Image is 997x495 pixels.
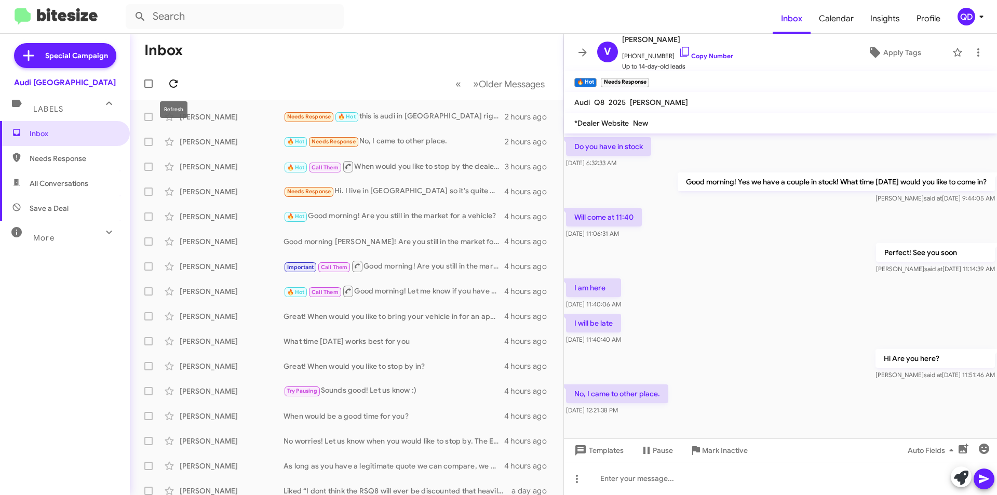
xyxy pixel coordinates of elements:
[594,98,604,107] span: Q8
[505,162,555,172] div: 3 hours ago
[284,160,505,173] div: When would you like to stop by the dealer?
[609,98,626,107] span: 2025
[479,78,545,90] span: Older Messages
[653,441,673,460] span: Pause
[180,186,284,197] div: [PERSON_NAME]
[284,311,504,322] div: Great! When would you like to bring your vehicle in for an appraisal?
[924,371,942,379] span: said at
[604,44,611,60] span: V
[180,261,284,272] div: [PERSON_NAME]
[180,236,284,247] div: [PERSON_NAME]
[566,384,668,403] p: No, I came to other place.
[467,73,551,95] button: Next
[883,43,921,62] span: Apply Tags
[284,260,504,273] div: Good morning! Are you still in the market?
[862,4,908,34] span: Insights
[504,186,555,197] div: 4 hours ago
[566,137,651,156] p: Do you have in stock
[566,159,616,167] span: [DATE] 6:32:33 AM
[504,211,555,222] div: 4 hours ago
[566,208,642,226] p: Will come at 11:40
[504,436,555,446] div: 4 hours ago
[284,210,504,222] div: Good morning! Are you still in the market for a vehicle?
[284,336,504,346] div: What time [DATE] works best for you
[284,385,504,397] div: Sounds good! Let us know :)
[908,4,949,34] a: Profile
[504,461,555,471] div: 4 hours ago
[180,411,284,421] div: [PERSON_NAME]
[30,203,69,213] span: Save a Deal
[45,50,108,61] span: Special Campaign
[876,265,995,273] span: [PERSON_NAME] [DATE] 11:14:39 AM
[876,243,995,262] p: Perfect! See you soon
[924,265,942,273] span: said at
[566,300,621,308] span: [DATE] 11:40:06 AM
[30,128,118,139] span: Inbox
[574,118,629,128] span: *Dealer Website
[473,77,479,90] span: »
[504,311,555,322] div: 4 hours ago
[180,461,284,471] div: [PERSON_NAME]
[312,164,339,171] span: Call Them
[702,441,748,460] span: Mark Inactive
[160,101,187,118] div: Refresh
[180,112,284,122] div: [PERSON_NAME]
[287,289,305,296] span: 🔥 Hot
[908,441,958,460] span: Auto Fields
[287,138,305,145] span: 🔥 Hot
[773,4,811,34] a: Inbox
[564,441,632,460] button: Templates
[899,441,966,460] button: Auto Fields
[572,441,624,460] span: Templates
[949,8,986,25] button: QD
[180,286,284,297] div: [PERSON_NAME]
[284,236,504,247] div: Good morning [PERSON_NAME]! Are you still in the market for a new vehicle?
[841,43,947,62] button: Apply Tags
[504,261,555,272] div: 4 hours ago
[284,136,505,148] div: No, I came to other place.
[504,361,555,371] div: 4 hours ago
[14,77,116,88] div: Audi [GEOGRAPHIC_DATA]
[180,162,284,172] div: [PERSON_NAME]
[566,406,618,414] span: [DATE] 12:21:38 PM
[505,112,555,122] div: 2 hours ago
[875,371,995,379] span: [PERSON_NAME] [DATE] 11:51:46 AM
[504,336,555,346] div: 4 hours ago
[875,194,995,202] span: [PERSON_NAME] [DATE] 9:44:05 AM
[455,77,461,90] span: «
[287,213,305,220] span: 🔥 Hot
[284,461,504,471] div: As long as you have a legitimate quote we can compare, we will beat it and save you the trip :)
[180,361,284,371] div: [PERSON_NAME]
[180,137,284,147] div: [PERSON_NAME]
[312,289,339,296] span: Call Them
[958,8,975,25] div: QD
[504,236,555,247] div: 4 hours ago
[504,411,555,421] div: 4 hours ago
[180,386,284,396] div: [PERSON_NAME]
[144,42,183,59] h1: Inbox
[566,278,621,297] p: I am here
[287,113,331,120] span: Needs Response
[622,61,733,72] span: Up to 14-day-old leads
[180,336,284,346] div: [PERSON_NAME]
[284,361,504,371] div: Great! When would you like to stop by in?
[566,314,621,332] p: I will be late
[681,441,756,460] button: Mark Inactive
[875,349,995,368] p: Hi Are you here?
[312,138,356,145] span: Needs Response
[180,211,284,222] div: [PERSON_NAME]
[574,98,590,107] span: Audi
[678,172,995,191] p: Good morning! Yes we have a couple in stock! What time [DATE] would you like to come in?
[287,264,314,271] span: Important
[33,233,55,243] span: More
[450,73,551,95] nav: Page navigation example
[180,311,284,322] div: [PERSON_NAME]
[811,4,862,34] a: Calendar
[633,118,648,128] span: New
[630,98,688,107] span: [PERSON_NAME]
[33,104,63,114] span: Labels
[180,436,284,446] div: [PERSON_NAME]
[287,164,305,171] span: 🔥 Hot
